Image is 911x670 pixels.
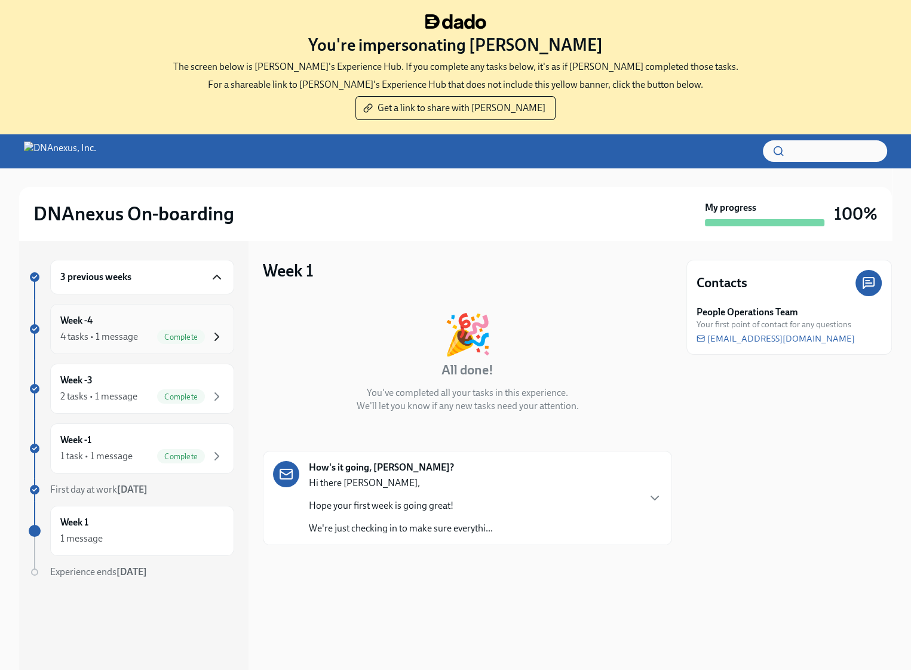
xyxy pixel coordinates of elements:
p: You've completed all your tasks in this experience. [367,386,568,399]
span: Complete [157,333,205,342]
span: Complete [157,392,205,401]
span: Complete [157,452,205,461]
strong: [DATE] [117,484,148,495]
p: For a shareable link to [PERSON_NAME]'s Experience Hub that does not include this yellow banner, ... [208,78,703,91]
strong: How's it going, [PERSON_NAME]? [309,461,454,474]
h6: Week -4 [60,314,93,327]
img: dado [425,14,486,29]
span: Your first point of contact for any questions [697,319,851,330]
p: The screen below is [PERSON_NAME]'s Experience Hub. If you complete any tasks below, it's as if [... [173,60,738,73]
h3: You're impersonating [PERSON_NAME] [308,34,603,56]
a: Week -11 task • 1 messageComplete [29,423,234,474]
button: Get a link to share with [PERSON_NAME] [355,96,556,120]
p: Hope your first week is going great! [309,499,493,512]
h6: 3 previous weeks [60,271,131,284]
h6: Week 1 [60,516,88,529]
h3: Week 1 [263,260,314,281]
span: First day at work [50,484,148,495]
a: [EMAIL_ADDRESS][DOMAIN_NAME] [697,333,855,345]
strong: [DATE] [116,566,147,577]
h6: Week -1 [60,434,91,447]
img: DNAnexus, Inc. [24,142,96,161]
a: Week 11 message [29,506,234,556]
div: 1 task • 1 message [60,450,133,463]
p: Hi there [PERSON_NAME], [309,477,493,490]
h6: Week -3 [60,374,93,387]
a: First day at work[DATE] [29,483,234,496]
h4: Contacts [697,274,747,292]
h3: 100% [834,203,878,225]
p: We'll let you know if any new tasks need your attention. [357,399,579,413]
h4: All done! [441,361,493,379]
h2: DNAnexus On-boarding [33,202,234,226]
div: 1 message [60,532,103,545]
div: 2 tasks • 1 message [60,390,137,403]
span: Get a link to share with [PERSON_NAME] [366,102,545,114]
strong: My progress [705,201,756,214]
span: Experience ends [50,566,147,577]
div: 🎉 [443,315,492,354]
strong: People Operations Team [697,306,798,319]
div: 4 tasks • 1 message [60,330,138,343]
div: 3 previous weeks [50,260,234,294]
a: Week -44 tasks • 1 messageComplete [29,304,234,354]
a: Week -32 tasks • 1 messageComplete [29,364,234,414]
p: We're just checking in to make sure everythi... [309,522,493,535]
